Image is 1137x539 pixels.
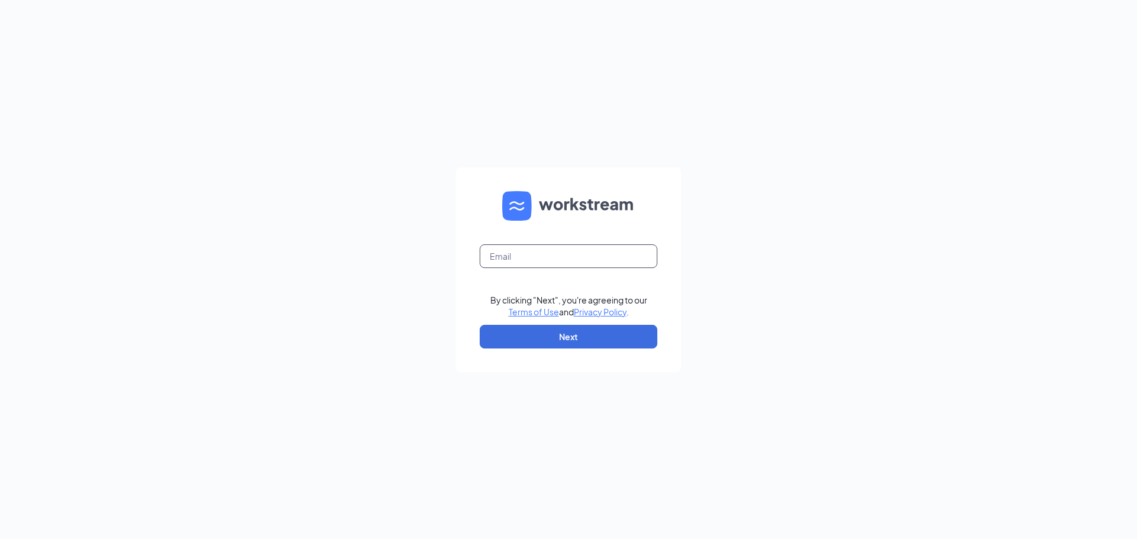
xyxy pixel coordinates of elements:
[509,306,559,317] a: Terms of Use
[574,306,627,317] a: Privacy Policy
[502,191,635,221] img: WS logo and Workstream text
[490,294,647,318] div: By clicking "Next", you're agreeing to our and .
[480,244,657,268] input: Email
[480,325,657,348] button: Next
